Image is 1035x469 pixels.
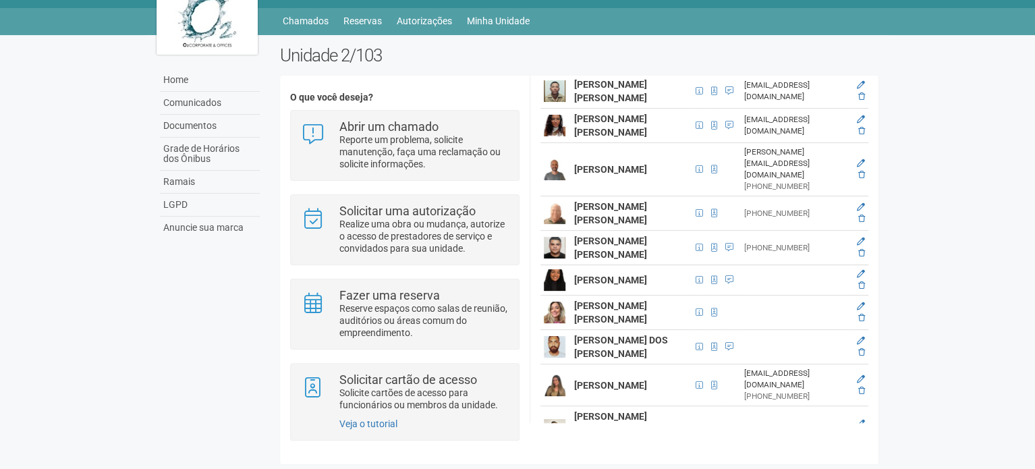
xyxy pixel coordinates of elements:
[544,302,565,323] img: user.png
[544,336,565,358] img: user.png
[343,11,382,30] a: Reservas
[744,80,848,103] div: [EMAIL_ADDRESS][DOMAIN_NAME]
[858,313,865,323] a: Excluir membro
[301,205,508,254] a: Solicitar uma autorização Realize uma obra ou mudança, autorize o acesso de prestadores de serviç...
[574,113,647,138] strong: [PERSON_NAME] [PERSON_NAME]
[544,202,565,224] img: user.png
[339,418,397,429] a: Veja o tutorial
[544,419,565,441] img: user.png
[544,237,565,258] img: user.png
[544,80,565,102] img: user.png
[744,146,848,181] div: [PERSON_NAME][EMAIL_ADDRESS][DOMAIN_NAME]
[544,159,565,180] img: user.png
[544,375,565,396] img: user.png
[574,411,668,449] strong: [PERSON_NAME] [PERSON_NAME] DOS [PERSON_NAME]
[858,248,865,258] a: Excluir membro
[339,218,509,254] p: Realize uma obra ou mudança, autorize o acesso de prestadores de serviço e convidados para sua un...
[857,336,865,346] a: Editar membro
[857,202,865,212] a: Editar membro
[397,11,452,30] a: Autorizações
[574,335,668,359] strong: [PERSON_NAME] DOS [PERSON_NAME]
[857,269,865,279] a: Editar membro
[744,114,848,137] div: [EMAIL_ADDRESS][DOMAIN_NAME]
[339,204,476,218] strong: Solicitar uma autorização
[339,387,509,411] p: Solicite cartões de acesso para funcionários ou membros da unidade.
[857,237,865,246] a: Editar membro
[339,288,440,302] strong: Fazer uma reserva
[160,138,260,171] a: Grade de Horários dos Ônibus
[574,380,647,391] strong: [PERSON_NAME]
[744,368,848,391] div: [EMAIL_ADDRESS][DOMAIN_NAME]
[857,80,865,90] a: Editar membro
[574,164,647,175] strong: [PERSON_NAME]
[858,281,865,290] a: Excluir membro
[744,391,848,402] div: [PHONE_NUMBER]
[574,300,647,325] strong: [PERSON_NAME] [PERSON_NAME]
[544,115,565,136] img: user.png
[574,275,647,285] strong: [PERSON_NAME]
[858,92,865,101] a: Excluir membro
[858,214,865,223] a: Excluir membro
[283,11,329,30] a: Chamados
[301,374,508,411] a: Solicitar cartão de acesso Solicite cartões de acesso para funcionários ou membros da unidade.
[857,302,865,311] a: Editar membro
[858,348,865,357] a: Excluir membro
[339,134,509,170] p: Reporte um problema, solicite manutenção, faça uma reclamação ou solicite informações.
[574,79,647,103] strong: [PERSON_NAME] [PERSON_NAME]
[744,242,848,254] div: [PHONE_NUMBER]
[280,45,878,65] h2: Unidade 2/103
[160,92,260,115] a: Comunicados
[467,11,530,30] a: Minha Unidade
[858,170,865,180] a: Excluir membro
[160,217,260,239] a: Anuncie sua marca
[160,171,260,194] a: Ramais
[857,419,865,429] a: Editar membro
[744,208,848,219] div: [PHONE_NUMBER]
[858,126,865,136] a: Excluir membro
[160,115,260,138] a: Documentos
[339,373,477,387] strong: Solicitar cartão de acesso
[857,159,865,168] a: Editar membro
[744,181,848,192] div: [PHONE_NUMBER]
[857,115,865,124] a: Editar membro
[339,119,439,134] strong: Abrir um chamado
[858,386,865,395] a: Excluir membro
[290,92,519,103] h4: O que você deseja?
[160,194,260,217] a: LGPD
[160,69,260,92] a: Home
[301,121,508,170] a: Abrir um chamado Reporte um problema, solicite manutenção, faça uma reclamação ou solicite inform...
[301,289,508,339] a: Fazer uma reserva Reserve espaços como salas de reunião, auditórios ou áreas comum do empreendime...
[574,236,647,260] strong: [PERSON_NAME] [PERSON_NAME]
[857,375,865,384] a: Editar membro
[574,201,647,225] strong: [PERSON_NAME] [PERSON_NAME]
[339,302,509,339] p: Reserve espaços como salas de reunião, auditórios ou áreas comum do empreendimento.
[544,269,565,291] img: user.png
